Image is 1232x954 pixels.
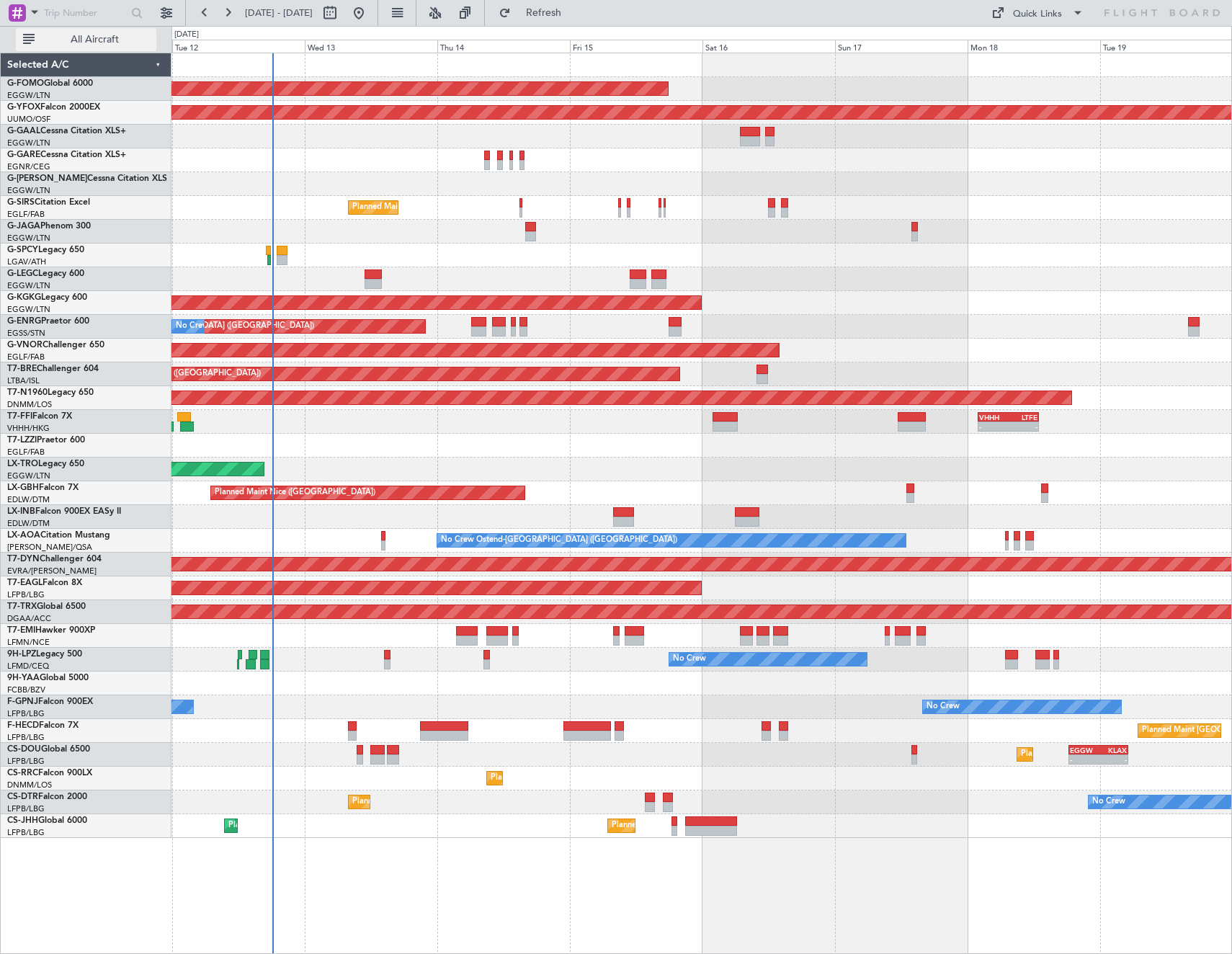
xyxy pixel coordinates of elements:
[1099,755,1127,764] div: -
[7,103,100,112] a: G-YFOXFalcon 2000EX
[7,555,40,563] span: T7-DYN
[570,40,702,53] div: Fri 15
[979,413,1008,422] div: VHHH
[7,531,110,540] a: LX-AOACitation Mustang
[441,530,677,551] div: No Crew Ostend-[GEOGRAPHIC_DATA] ([GEOGRAPHIC_DATA])
[245,6,313,19] span: [DATE] - [DATE]
[491,767,640,789] div: Planned Maint Lagos ([PERSON_NAME])
[7,198,90,207] a: G-SIRSCitation Excel
[7,732,45,743] a: LFPB/LBG
[7,280,50,291] a: EGGW/LTN
[7,293,41,302] span: G-KGKG
[7,341,104,349] a: G-VNORChallenger 650
[7,745,90,754] a: CS-DOUGlobal 6500
[7,257,46,267] a: LGAV/ATH
[87,363,261,385] div: Planned Maint Warsaw ([GEOGRAPHIC_DATA])
[968,40,1100,53] div: Mon 18
[702,40,835,53] div: Sat 16
[7,697,38,706] span: F-GPNJ
[7,494,50,505] a: EDLW/DTM
[7,328,45,339] a: EGSS/STN
[7,138,50,148] a: EGGW/LTN
[7,79,44,88] span: G-FOMO
[172,40,305,53] div: Tue 12
[7,626,35,635] span: T7-EMI
[7,637,50,648] a: LFMN/NCE
[7,304,50,315] a: EGGW/LTN
[7,269,84,278] a: G-LEGCLegacy 600
[7,566,97,576] a: EVRA/[PERSON_NAME]
[7,352,45,362] a: EGLF/FAB
[7,816,87,825] a: CS-JHHGlobal 6000
[7,460,84,468] a: LX-TROLegacy 650
[437,40,570,53] div: Thu 14
[7,483,79,492] a: LX-GBHFalcon 7X
[673,648,706,670] div: No Crew
[7,708,45,719] a: LFPB/LBG
[44,2,127,24] input: Trip Number
[7,816,38,825] span: CS-JHH
[1008,422,1037,431] div: -
[352,197,579,218] div: Planned Maint [GEOGRAPHIC_DATA] ([GEOGRAPHIC_DATA])
[176,316,209,337] div: No Crew
[7,507,121,516] a: LX-INBFalcon 900EX EASy II
[7,79,93,88] a: G-FOMOGlobal 6000
[492,1,579,24] button: Refresh
[7,518,50,529] a: EDLW/DTM
[1070,746,1098,754] div: EGGW
[7,127,126,135] a: G-GAALCessna Citation XLS+
[7,222,40,231] span: G-JAGA
[228,815,455,837] div: Planned Maint [GEOGRAPHIC_DATA] ([GEOGRAPHIC_DATA])
[7,721,79,730] a: F-HECDFalcon 7X
[7,185,50,196] a: EGGW/LTN
[7,365,37,373] span: T7-BRE
[7,436,85,445] a: T7-LZZIPraetor 600
[7,127,40,135] span: G-GAAL
[16,28,156,51] button: All Aircraft
[835,40,968,53] div: Sun 17
[7,579,82,587] a: T7-EAGLFalcon 8X
[7,650,82,659] a: 9H-LPZLegacy 500
[7,103,40,112] span: G-YFOX
[7,114,50,125] a: UUMO/OSF
[7,151,40,159] span: G-GARE
[7,388,94,397] a: T7-N1960Legacy 650
[37,35,152,45] span: All Aircraft
[1092,791,1125,813] div: No Crew
[7,174,87,183] span: G-[PERSON_NAME]
[7,827,45,838] a: LFPB/LBG
[7,375,40,386] a: LTBA/ISL
[7,602,86,611] a: T7-TRXGlobal 6500
[7,460,38,468] span: LX-TRO
[305,40,437,53] div: Wed 13
[7,721,39,730] span: F-HECD
[7,412,72,421] a: T7-FFIFalcon 7X
[7,769,92,777] a: CS-RRCFalcon 900LX
[7,674,89,682] a: 9H-YAAGlobal 5000
[7,507,35,516] span: LX-INB
[979,422,1008,431] div: -
[352,791,426,813] div: Planned Maint Sofia
[7,555,102,563] a: T7-DYNChallenger 604
[7,756,45,767] a: LFPB/LBG
[7,674,40,682] span: 9H-YAA
[7,769,38,777] span: CS-RRC
[1013,7,1062,22] div: Quick Links
[7,447,45,458] a: EGLF/FAB
[215,482,375,504] div: Planned Maint Nice ([GEOGRAPHIC_DATA])
[7,198,35,207] span: G-SIRS
[7,589,45,600] a: LFPB/LBG
[7,293,87,302] a: G-KGKGLegacy 600
[7,471,50,481] a: EGGW/LTN
[927,696,960,718] div: No Crew
[7,661,49,672] a: LFMD/CEQ
[7,697,93,706] a: F-GPNJFalcon 900EX
[7,613,51,624] a: DGAA/ACC
[7,317,89,326] a: G-ENRGPraetor 600
[7,602,37,611] span: T7-TRX
[7,685,45,695] a: FCBB/BZV
[612,815,839,837] div: Planned Maint [GEOGRAPHIC_DATA] ([GEOGRAPHIC_DATA])
[7,161,50,172] a: EGNR/CEG
[7,412,32,421] span: T7-FFI
[7,174,167,183] a: G-[PERSON_NAME]Cessna Citation XLS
